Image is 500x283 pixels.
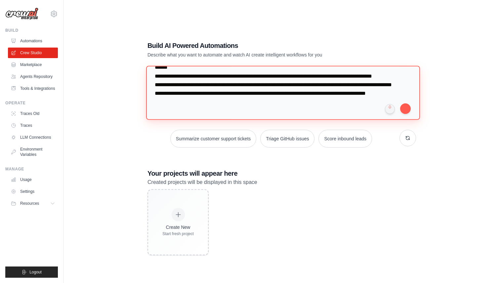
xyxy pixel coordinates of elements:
h3: Your projects will appear here [147,169,416,178]
h1: Build AI Powered Automations [147,41,370,50]
a: Agents Repository [8,71,58,82]
a: LLM Connections [8,132,58,143]
button: Get new suggestions [399,130,416,146]
a: Marketplace [8,59,58,70]
a: Traces [8,120,58,131]
div: Create New [162,224,194,230]
div: Operate [5,100,58,106]
a: Automations [8,36,58,46]
button: Summarize customer support tickets [170,130,256,148]
p: Created projects will be displayed in this space [147,178,416,187]
img: Logo [5,8,38,20]
button: Logout [5,266,58,278]
a: Usage [8,174,58,185]
a: Settings [8,186,58,197]
div: Build [5,28,58,33]
a: Crew Studio [8,48,58,58]
button: Triage GitHub issues [260,130,314,148]
span: Logout [29,269,42,275]
iframe: Chat Widget [467,251,500,283]
button: Score inbound leads [318,130,372,148]
div: Manage [5,166,58,172]
span: Resources [20,201,39,206]
div: Start fresh project [162,231,194,236]
a: Tools & Integrations [8,83,58,94]
button: Resources [8,198,58,209]
p: Describe what you want to automate and watch AI create intelligent workflows for you [147,52,370,58]
a: Environment Variables [8,144,58,160]
a: Traces Old [8,108,58,119]
button: Click to speak your automation idea [385,104,395,114]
